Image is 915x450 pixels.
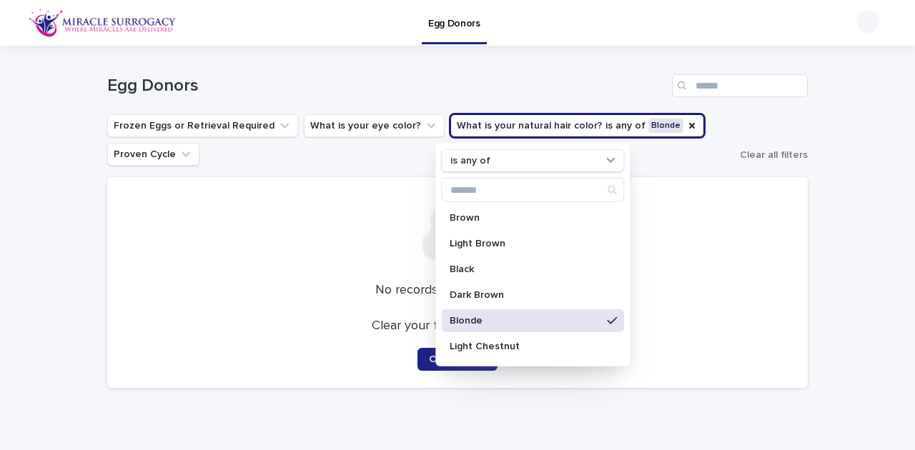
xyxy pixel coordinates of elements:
[450,154,490,166] p: is any of
[417,348,498,371] button: Clear Filters
[450,290,601,300] p: Dark Brown
[304,114,445,137] button: What is your eye color?
[672,74,808,97] input: Search
[429,354,486,364] span: Clear Filters
[450,114,704,137] button: What is your natural hair color?
[441,178,624,202] div: Search
[107,76,666,96] h1: Egg Donors
[450,213,601,223] p: Brown
[124,283,791,299] p: No records match your filters
[450,316,601,326] p: Blonde
[740,150,808,160] span: Clear all filters
[450,341,601,351] p: Light Chestnut
[450,239,601,249] p: Light Brown
[107,114,298,137] button: Frozen Eggs or Retrieval Required
[450,264,601,274] p: Black
[372,319,543,334] p: Clear your filters and try again.
[442,179,623,201] input: Search
[734,144,808,166] button: Clear all filters
[107,143,199,166] button: Proven Cycle
[29,9,177,37] img: OiFFDOGZQuirLhrlO1ag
